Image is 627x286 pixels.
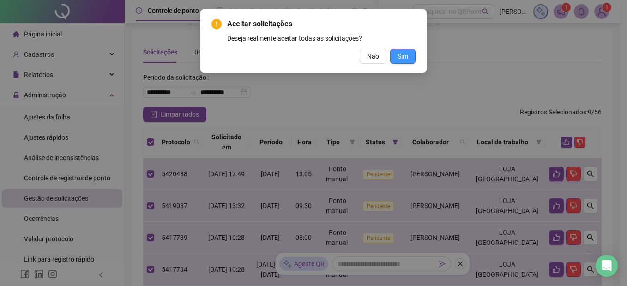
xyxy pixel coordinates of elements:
span: Sim [398,51,408,61]
span: Não [367,51,379,61]
span: Aceitar solicitações [227,18,416,30]
div: Open Intercom Messenger [596,255,618,277]
button: Sim [390,49,416,64]
button: Não [360,49,386,64]
div: Deseja realmente aceitar todas as solicitações? [227,33,416,43]
span: exclamation-circle [211,19,222,29]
